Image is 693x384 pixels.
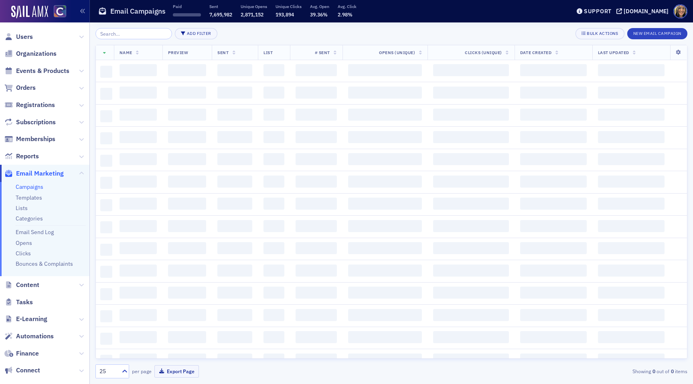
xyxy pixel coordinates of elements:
[16,239,32,247] a: Opens
[16,194,42,201] a: Templates
[241,11,263,18] span: 2,871,152
[433,287,509,299] span: ‌
[598,354,665,366] span: ‌
[433,153,509,165] span: ‌
[465,50,502,55] span: Clicks (Unique)
[168,220,206,232] span: ‌
[100,88,113,100] span: ‌
[217,176,252,188] span: ‌
[217,331,252,343] span: ‌
[4,298,33,307] a: Tasks
[16,281,39,289] span: Content
[598,198,665,210] span: ‌
[348,242,422,254] span: ‌
[120,153,157,165] span: ‌
[217,354,252,366] span: ‌
[520,64,587,76] span: ‌
[4,101,55,109] a: Registrations
[433,87,509,99] span: ‌
[348,176,422,188] span: ‌
[338,11,353,18] span: 2.98%
[217,153,252,165] span: ‌
[296,331,337,343] span: ‌
[168,131,206,143] span: ‌
[348,220,422,232] span: ‌
[120,242,157,254] span: ‌
[263,309,284,321] span: ‌
[54,5,66,18] img: SailAMX
[315,50,330,55] span: # Sent
[348,354,422,366] span: ‌
[520,309,587,321] span: ‌
[4,118,56,127] a: Subscriptions
[296,131,337,143] span: ‌
[48,5,66,19] a: View Homepage
[598,50,629,55] span: Last Updated
[100,110,113,122] span: ‌
[173,4,201,9] p: Paid
[217,287,252,299] span: ‌
[120,309,157,321] span: ‌
[263,176,284,188] span: ‌
[263,109,284,121] span: ‌
[4,67,69,75] a: Events & Products
[99,367,117,376] div: 25
[263,131,284,143] span: ‌
[120,287,157,299] span: ‌
[296,354,337,366] span: ‌
[173,13,201,16] span: ‌
[433,220,509,232] span: ‌
[16,169,64,178] span: Email Marketing
[100,132,113,144] span: ‌
[263,331,284,343] span: ‌
[16,32,33,41] span: Users
[100,266,113,278] span: ‌
[296,109,337,121] span: ‌
[598,64,665,76] span: ‌
[120,109,157,121] span: ‌
[16,152,39,161] span: Reports
[120,131,157,143] span: ‌
[16,67,69,75] span: Events & Products
[433,331,509,343] span: ‌
[217,242,252,254] span: ‌
[296,87,337,99] span: ‌
[16,349,39,358] span: Finance
[296,153,337,165] span: ‌
[16,204,28,212] a: Lists
[154,365,199,378] button: Export Page
[433,265,509,277] span: ‌
[598,265,665,277] span: ‌
[168,354,206,366] span: ‌
[348,265,422,277] span: ‌
[4,366,40,375] a: Connect
[520,176,587,188] span: ‌
[132,368,152,375] label: per page
[110,6,166,16] h1: Email Campaigns
[348,198,422,210] span: ‌
[100,199,113,211] span: ‌
[598,242,665,254] span: ‌
[120,331,157,343] span: ‌
[120,265,157,277] span: ‌
[217,198,252,210] span: ‌
[296,309,337,321] span: ‌
[263,220,284,232] span: ‌
[348,131,422,143] span: ‌
[168,109,206,121] span: ‌
[120,64,157,76] span: ‌
[4,152,39,161] a: Reports
[120,176,157,188] span: ‌
[11,6,48,18] img: SailAMX
[168,176,206,188] span: ‌
[100,177,113,189] span: ‌
[4,83,36,92] a: Orders
[598,87,665,99] span: ‌
[217,109,252,121] span: ‌
[598,131,665,143] span: ‌
[296,176,337,188] span: ‌
[496,368,687,375] div: Showing out of items
[217,220,252,232] span: ‌
[598,109,665,121] span: ‌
